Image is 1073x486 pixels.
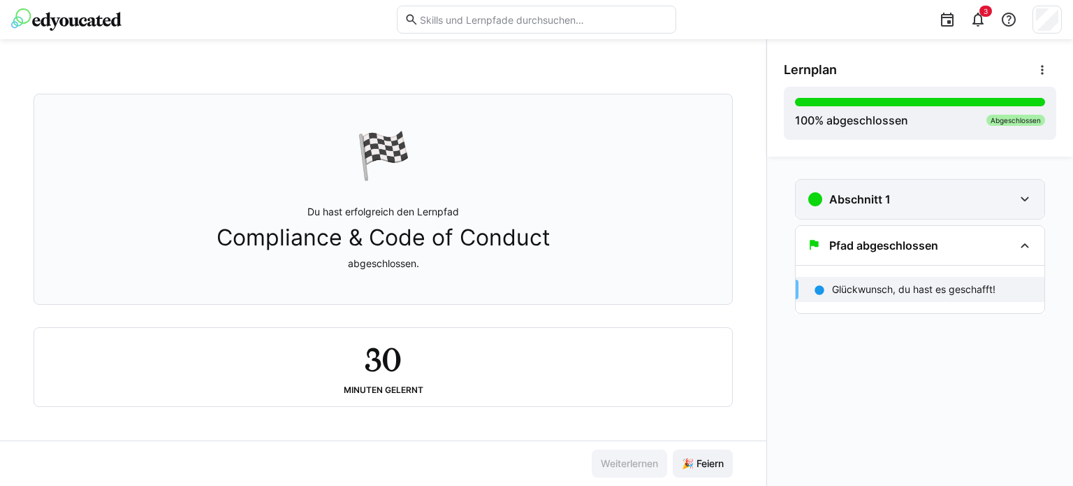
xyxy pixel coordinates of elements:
input: Skills und Lernpfade durchsuchen… [418,13,669,26]
p: Du hast erfolgreich den Lernpfad abgeschlossen. [217,205,550,271]
div: 🏁 [356,128,411,183]
span: 🎉 Feiern [680,457,726,471]
span: Compliance & Code of Conduct [217,224,550,251]
div: Minuten gelernt [344,385,423,395]
span: Lernplan [784,62,837,78]
h2: 30 [365,339,401,380]
button: 🎉 Feiern [673,450,733,478]
div: % abgeschlossen [795,112,908,129]
span: Weiterlernen [599,457,660,471]
div: Abgeschlossen [986,115,1045,126]
h3: Abschnitt 1 [829,192,891,206]
button: Weiterlernen [592,450,667,478]
span: 3 [984,7,988,15]
span: 100 [795,113,815,127]
h3: Pfad abgeschlossen [829,238,938,252]
p: Glückwunsch, du hast es geschafft! [832,283,995,296]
